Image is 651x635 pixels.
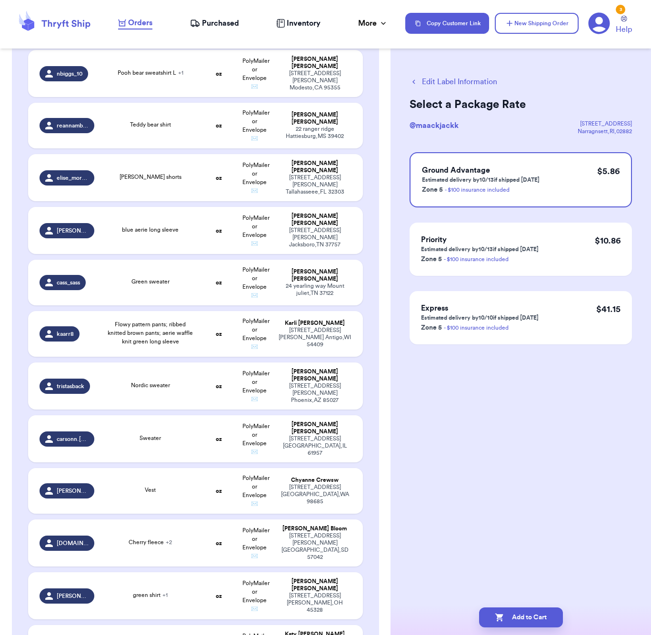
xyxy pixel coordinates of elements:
div: 22 ranger ridge Hattiesburg , MS 39402 [279,126,351,140]
div: [STREET_ADDRESS][PERSON_NAME] [GEOGRAPHIC_DATA] , SD 57042 [279,532,351,561]
div: [PERSON_NAME] [PERSON_NAME] [279,111,351,126]
span: [PERSON_NAME].[PERSON_NAME] [57,227,89,234]
div: [PERSON_NAME] [PERSON_NAME] [279,368,351,382]
span: carsonn.[PERSON_NAME] [57,435,89,443]
span: PolyMailer or Envelope ✉️ [242,110,270,141]
div: 24 yearling way Mount juliet , TN 37122 [279,283,351,297]
h2: Select a Package Rate [410,97,632,112]
strong: oz [216,488,222,494]
p: $ 10.86 [595,234,621,247]
p: $ 41.15 [596,303,621,316]
span: Ground Advantage [422,166,490,174]
div: [STREET_ADDRESS][PERSON_NAME] Jacksboro , TN 37757 [279,227,351,248]
span: Inventory [287,18,320,29]
span: PolyMailer or Envelope ✉️ [242,318,270,350]
div: [PERSON_NAME] [PERSON_NAME] [279,56,351,70]
div: [STREET_ADDRESS] [PERSON_NAME] , OH 45328 [279,592,351,614]
div: [STREET_ADDRESS][PERSON_NAME] Modesto , CA 95355 [279,70,351,91]
a: Help [616,16,632,35]
button: Copy Customer Link [405,13,489,34]
strong: oz [216,593,222,599]
button: Edit Label Information [410,76,497,88]
span: tristasback [57,382,84,390]
div: [STREET_ADDRESS][PERSON_NAME] Phoenix , AZ 85027 [279,382,351,404]
p: $ 5.86 [597,165,620,178]
span: Zone 5 [421,256,442,263]
div: [STREET_ADDRESS] [GEOGRAPHIC_DATA] , WA 98685 [279,484,351,505]
span: kaarr8 [57,330,74,338]
span: PolyMailer or Envelope ✉️ [242,215,270,246]
strong: oz [216,383,222,389]
p: Estimated delivery by 10/13 if shipped [DATE] [421,245,539,253]
span: PolyMailer or Envelope ✉️ [242,580,270,612]
button: Add to Cart [479,607,563,627]
span: Orders [128,17,152,29]
a: 3 [588,12,610,34]
p: Estimated delivery by 10/10 if shipped [DATE] [421,314,539,322]
span: PolyMailer or Envelope ✉️ [242,475,270,507]
div: [STREET_ADDRESS] [GEOGRAPHIC_DATA] , IL 61957 [279,435,351,457]
span: Pooh bear sweatshirt L [118,70,183,76]
span: cass_sass [57,279,80,286]
span: Purchased [202,18,239,29]
div: More [358,18,388,29]
span: Teddy bear shirt [130,122,171,127]
strong: oz [216,280,222,285]
span: PolyMailer or Envelope ✉️ [242,267,270,298]
div: [STREET_ADDRESS][PERSON_NAME] Antigo , WI 54409 [279,327,351,348]
span: Nordic sweater [131,382,170,388]
a: Inventory [276,18,320,29]
span: Express [421,304,448,312]
a: Orders [118,17,152,29]
div: [PERSON_NAME] [PERSON_NAME] [279,213,351,227]
span: Zone 5 [421,324,442,331]
a: - $100 insurance included [444,325,509,331]
span: + 1 [162,592,168,598]
span: green shirt [133,592,168,598]
span: nbiggs_10 [57,70,82,78]
strong: oz [216,436,222,442]
span: PolyMailer or Envelope ✉️ [242,58,270,89]
div: [PERSON_NAME] [PERSON_NAME] [279,268,351,283]
div: 3 [616,5,625,14]
strong: oz [216,228,222,234]
div: [STREET_ADDRESS] [578,120,632,127]
div: [PERSON_NAME] [PERSON_NAME] [279,421,351,435]
strong: oz [216,331,222,337]
a: Purchased [190,18,239,29]
strong: oz [216,123,222,128]
span: PolyMailer or Envelope ✉️ [242,423,270,455]
div: Chyanne Crewsw [279,477,351,484]
span: Cherry fleece [129,539,172,545]
strong: oz [216,71,222,77]
span: [PERSON_NAME] [57,487,89,495]
span: Priority [421,236,447,244]
span: blue aerie long sleeve [122,227,179,233]
span: Vest [145,487,156,493]
strong: oz [216,540,222,546]
span: [PERSON_NAME] shorts [120,174,181,180]
span: elise_moralez4 [57,174,89,182]
span: + 2 [166,539,172,545]
a: - $100 insurance included [444,256,509,262]
span: PolyMailer or Envelope ✉️ [242,162,270,194]
span: Sweater [140,435,161,441]
span: @ maackjackk [410,122,459,129]
strong: oz [216,175,222,181]
div: [STREET_ADDRESS][PERSON_NAME] Tallahasseee , FL 32303 [279,174,351,195]
span: Help [616,24,632,35]
span: PolyMailer or Envelope ✉️ [242,371,270,402]
button: New Shipping Order [495,13,579,34]
div: [PERSON_NAME] Bloom [279,525,351,532]
span: Flowy pattern pants; ribbed knitted brown pants; aerie waffle knit green long sleeve [108,322,193,344]
div: Karli [PERSON_NAME] [279,320,351,327]
div: Narragnsett , RI , 02882 [578,127,632,135]
a: - $100 insurance included [445,187,510,193]
span: PolyMailer or Envelope ✉️ [242,528,270,559]
div: [PERSON_NAME] [PERSON_NAME] [279,578,351,592]
span: [PERSON_NAME].[PERSON_NAME] [57,592,89,600]
div: [PERSON_NAME] [PERSON_NAME] [279,160,351,174]
span: Green sweater [131,279,170,284]
span: reannambyrd [57,122,89,129]
p: Estimated delivery by 10/13 if shipped [DATE] [422,176,540,184]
